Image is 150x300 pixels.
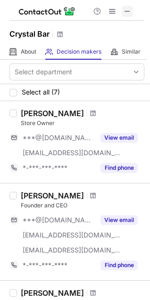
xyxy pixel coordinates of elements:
span: Select all (7) [22,88,60,96]
span: [EMAIL_ADDRESS][DOMAIN_NAME] [23,246,121,254]
span: ***@[DOMAIN_NAME] [23,216,95,224]
span: About [21,48,36,55]
div: [PERSON_NAME] [21,191,84,200]
div: Founder and CEO [21,201,144,210]
button: Reveal Button [100,261,138,270]
div: Store Owner [21,119,144,127]
button: Reveal Button [100,133,138,142]
span: [EMAIL_ADDRESS][DOMAIN_NAME] [23,231,121,239]
span: ***@[DOMAIN_NAME] [23,134,95,142]
button: Reveal Button [100,163,138,173]
div: Select department [15,67,72,77]
span: Decision makers [57,48,101,55]
div: [PERSON_NAME] [21,109,84,118]
button: Reveal Button [100,215,138,225]
span: Similar [122,48,141,55]
div: [PERSON_NAME] [21,288,84,298]
h1: Crystal Bar [9,28,50,39]
img: ContactOut v5.3.10 [19,6,75,17]
span: [EMAIL_ADDRESS][DOMAIN_NAME] [23,149,121,157]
